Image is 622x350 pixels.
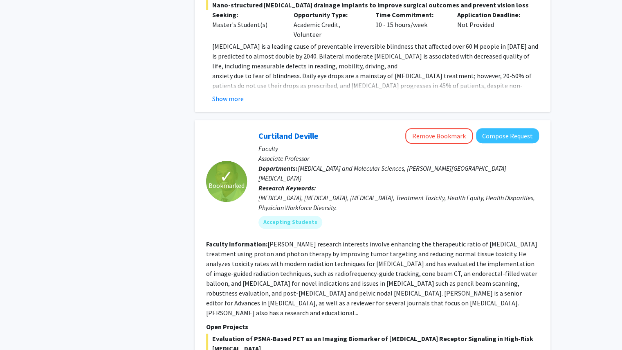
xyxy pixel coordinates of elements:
[212,94,244,104] button: Show more
[405,128,473,144] button: Remove Bookmark
[369,10,451,39] div: 10 - 15 hours/week
[212,71,539,130] p: anxiety due to fear of blindness. Daily eye drops are a mainstay of [MEDICAL_DATA] treatment; how...
[258,144,539,154] p: Faculty
[258,216,322,229] mat-chip: Accepting Students
[375,10,445,20] p: Time Commitment:
[220,172,234,181] span: ✓
[206,240,267,248] b: Faculty Information:
[258,154,539,163] p: Associate Professor
[258,131,319,141] a: Curtiland Deville
[206,322,539,332] p: Open Projects
[258,164,506,182] span: [MEDICAL_DATA] and Molecular Sciences, [PERSON_NAME][GEOGRAPHIC_DATA][MEDICAL_DATA]
[258,164,298,172] b: Departments:
[287,10,369,39] div: Academic Credit, Volunteer
[451,10,533,39] div: Not Provided
[258,193,539,212] div: [MEDICAL_DATA], [MEDICAL_DATA], [MEDICAL_DATA], Treatment Toxicity, Health Equity, Health Dispari...
[476,128,539,143] button: Compose Request to Curtiland Deville
[294,10,363,20] p: Opportunity Type:
[209,181,245,190] span: Bookmarked
[212,20,282,29] div: Master's Student(s)
[212,10,282,20] p: Seeking:
[457,10,527,20] p: Application Deadline:
[212,41,539,71] p: [MEDICAL_DATA] is a leading cause of preventable irreversible blindness that affected over 60 M p...
[6,313,35,344] iframe: Chat
[206,240,537,317] fg-read-more: [PERSON_NAME] research interests involve enhancing the therapeutic ratio of [MEDICAL_DATA] treatm...
[258,184,316,192] b: Research Keywords:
